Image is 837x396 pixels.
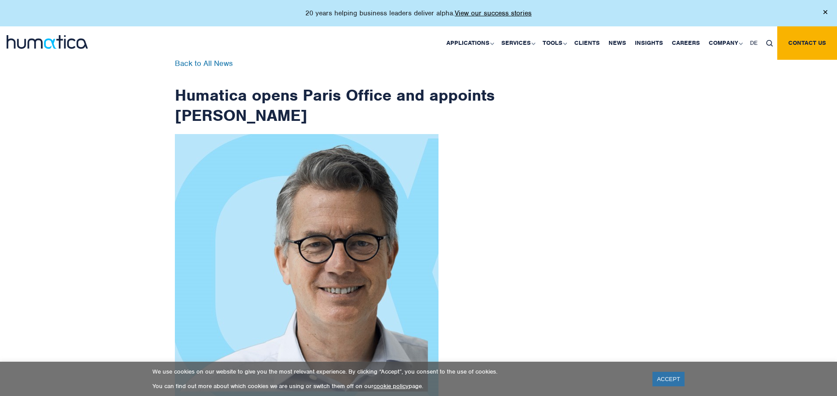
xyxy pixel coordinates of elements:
p: 20 years helping business leaders deliver alpha. [305,9,532,18]
span: DE [750,39,757,47]
a: View our success stories [455,9,532,18]
a: Services [497,26,538,60]
a: Back to All News [175,58,233,68]
a: Company [704,26,746,60]
a: News [604,26,630,60]
p: We use cookies on our website to give you the most relevant experience. By clicking “Accept”, you... [152,368,641,375]
a: cookie policy [373,382,409,390]
a: Clients [570,26,604,60]
a: Contact us [777,26,837,60]
a: Tools [538,26,570,60]
img: search_icon [766,40,773,47]
p: You can find out more about which cookies we are using or switch them off on our page. [152,382,641,390]
a: Insights [630,26,667,60]
a: ACCEPT [652,372,685,386]
img: logo [7,35,88,49]
a: Careers [667,26,704,60]
a: DE [746,26,762,60]
h1: Humatica opens Paris Office and appoints [PERSON_NAME] [175,60,496,125]
a: Applications [442,26,497,60]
